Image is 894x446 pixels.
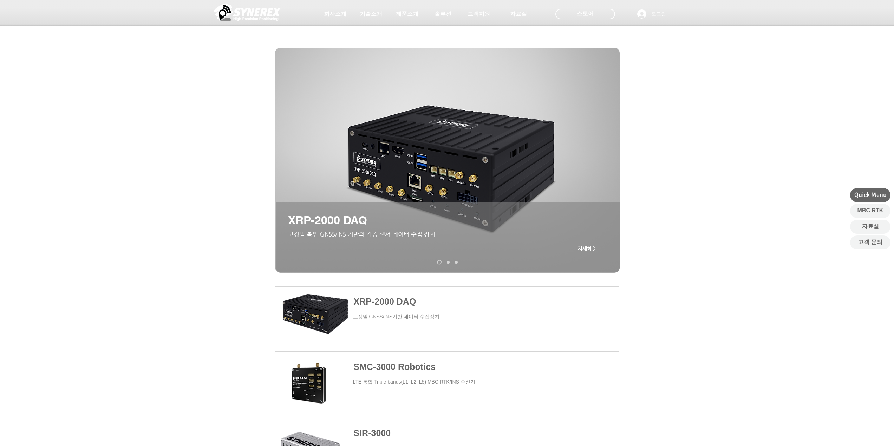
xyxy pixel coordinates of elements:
[649,11,668,18] span: 로그인
[632,7,671,21] button: 로그인
[850,220,890,234] a: 자료실
[353,379,475,385] a: LTE 통합 Triple bands(L1, L2, L5) MBC RTK/INS 수신기
[275,48,620,273] div: 슬라이드쇼
[862,222,879,230] span: 자료실
[854,191,887,199] span: Quick Menu
[850,188,890,202] div: Quick Menu
[468,11,490,18] span: 고객지원
[764,416,894,446] iframe: Wix Chat
[434,260,460,265] nav: 슬라이드
[577,10,594,18] span: 스토어
[858,238,882,246] span: 고객 문의
[425,7,461,21] a: 솔루션
[573,241,601,255] a: 자세히 >
[360,11,382,18] span: 기술소개
[447,261,450,264] a: XRP-2000
[288,213,367,227] span: XRP-2000 DAQ
[396,11,418,18] span: 제품소개
[275,48,620,273] img: XRP2000DAQ_02.png
[324,11,346,18] span: 회사소개
[435,11,451,18] span: 솔루션
[354,362,436,372] a: SMC-3000 Robotics
[353,7,389,21] a: 기술소개
[461,7,496,21] a: 고객지원
[318,7,353,21] a: 회사소개
[390,7,425,21] a: 제품소개
[578,246,596,251] span: 자세히 >
[437,260,442,265] a: XRP-2000 DAQ
[555,9,615,19] div: 스토어
[510,11,527,18] span: 자료실
[354,428,391,438] a: SIR-3000
[857,207,883,214] span: MBC RTK
[288,231,435,238] span: ​고정밀 측위 GNSS/INS 기반의 각종 센서 데이터 수집 장치
[501,7,536,21] a: 자료실
[850,204,890,218] a: MBC RTK
[214,2,281,23] img: 씨너렉스_White_simbol_대지 1.png
[850,235,890,249] a: 고객 문의
[455,261,458,264] a: MGI-2000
